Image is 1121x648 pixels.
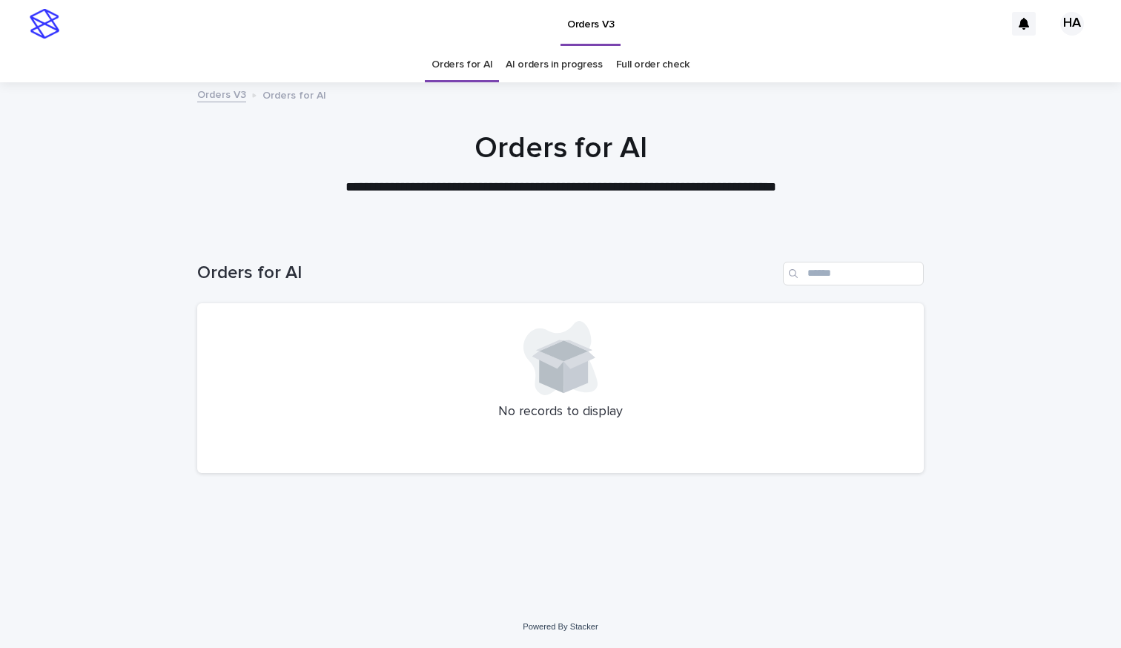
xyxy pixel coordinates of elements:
a: Powered By Stacker [523,622,598,631]
a: Full order check [616,47,690,82]
input: Search [783,262,924,285]
img: stacker-logo-s-only.png [30,9,59,39]
h1: Orders for AI [197,130,924,166]
a: AI orders in progress [506,47,603,82]
a: Orders V3 [197,85,246,102]
a: Orders for AI [431,47,492,82]
p: No records to display [215,404,906,420]
h1: Orders for AI [197,262,777,284]
div: HA [1060,12,1084,36]
p: Orders for AI [262,86,326,102]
